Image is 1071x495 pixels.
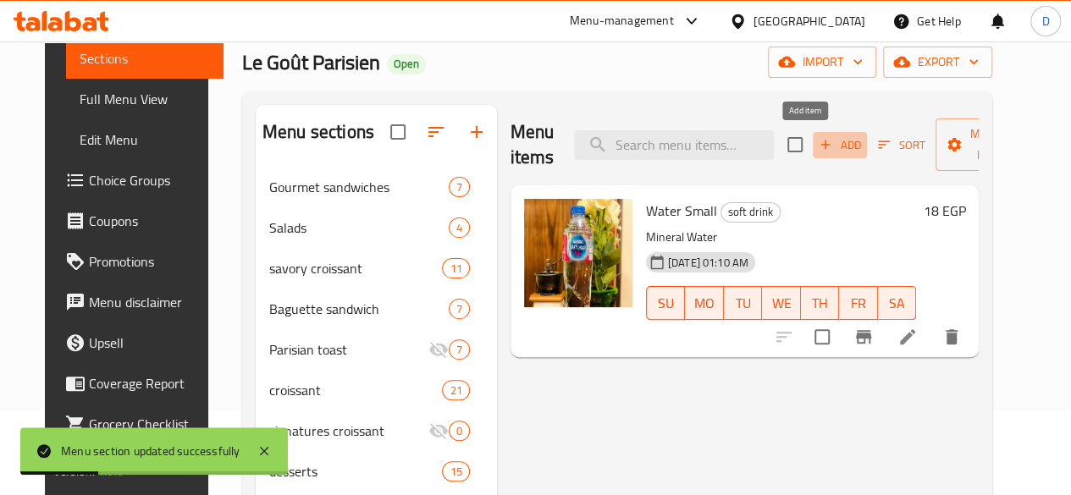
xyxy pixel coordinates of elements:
div: items [449,217,470,238]
span: 4 [450,220,469,236]
div: Salads4 [256,207,497,248]
svg: Inactive section [428,339,449,360]
span: Select to update [804,319,840,355]
svg: Inactive section [428,421,449,441]
span: Le Goût Parisien [242,43,380,81]
span: import [781,52,863,73]
span: Sort sections [416,112,456,152]
div: Baguette sandwich7 [256,289,497,329]
span: 11 [443,261,468,277]
div: soft drink [720,202,781,223]
div: [GEOGRAPHIC_DATA] [754,12,865,30]
div: items [449,177,470,197]
input: search [574,130,774,160]
button: SU [646,286,685,320]
span: TH [808,291,833,316]
button: import [768,47,876,78]
div: savory croissant11 [256,248,497,289]
span: Open [387,57,426,71]
div: Gourmet sandwiches7 [256,167,497,207]
button: FR [839,286,878,320]
span: Sort [878,135,925,155]
button: delete [931,316,972,357]
span: 7 [450,301,469,317]
div: signatures croissant0 [256,410,497,451]
div: items [449,339,470,360]
a: Upsell [52,322,224,363]
span: Coupons [89,211,210,231]
button: WE [762,286,801,320]
span: TU [731,291,756,316]
span: Menu disclaimer [89,292,210,312]
div: Open [387,54,426,74]
span: Manage items [949,124,1035,166]
div: desserts15 [256,451,497,492]
div: Parisian toast7 [256,329,497,370]
div: Menu section updated successfully [61,442,240,460]
a: Menu disclaimer [52,282,224,322]
span: croissant [269,380,442,400]
span: [DATE] 01:10 AM [661,255,755,271]
span: Promotions [89,251,210,272]
span: Baguette sandwich [269,299,449,319]
span: Coverage Report [89,373,210,393]
span: Parisian toast [269,339,428,360]
span: 7 [450,342,469,358]
a: Choice Groups [52,160,224,201]
span: Gourmet sandwiches [269,177,449,197]
h6: 18 EGP [923,199,965,223]
span: SU [654,291,678,316]
a: Full Menu View [66,79,224,119]
span: Water Small [646,198,717,223]
span: FR [846,291,871,316]
span: Salads [269,217,449,238]
button: TU [724,286,763,320]
div: items [442,258,469,278]
h2: Menu sections [262,119,374,145]
button: Branch-specific-item [843,316,884,357]
a: Grocery Checklist [52,404,224,444]
img: Water Small [524,199,632,307]
div: croissant21 [256,370,497,410]
button: MO [685,286,724,320]
span: Add [817,135,863,155]
div: Menu-management [570,11,674,31]
span: 0 [450,423,469,439]
h2: Menu items [511,119,555,170]
span: 15 [443,464,468,480]
span: Select all sections [380,114,416,150]
span: desserts [269,461,442,481]
p: Mineral Water [646,227,917,248]
span: Sections [80,48,210,69]
span: export [897,52,979,73]
span: Upsell [89,333,210,353]
div: items [449,421,470,441]
a: Sections [66,38,224,79]
button: export [883,47,992,78]
a: Edit menu item [897,327,918,347]
span: D [1041,12,1049,30]
span: MO [692,291,717,316]
div: items [442,380,469,400]
span: WE [769,291,794,316]
div: items [449,299,470,319]
span: Grocery Checklist [89,414,210,434]
a: Promotions [52,241,224,282]
span: savory croissant [269,258,442,278]
a: Coupons [52,201,224,241]
button: Sort [874,132,929,158]
a: Edit Menu [66,119,224,160]
span: Full Menu View [80,89,210,109]
button: Add [813,132,867,158]
span: signatures croissant [269,421,428,441]
span: SA [885,291,910,316]
span: 21 [443,382,468,399]
a: Coverage Report [52,363,224,404]
span: Edit Menu [80,129,210,150]
button: SA [878,286,917,320]
button: Add section [456,112,497,152]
